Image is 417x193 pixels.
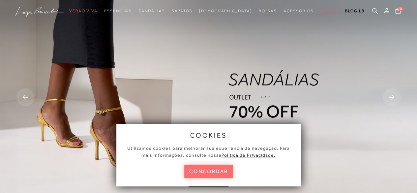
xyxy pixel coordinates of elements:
span: Acessórios [283,9,313,13]
button: concordar [184,165,233,178]
span: cookies [190,132,227,139]
a: categoryNavScreenReaderText [283,5,313,17]
span: [DEMOGRAPHIC_DATA] [199,9,252,13]
span: Verão Viva [69,9,98,13]
a: categoryNavScreenReaderText [258,5,277,17]
a: BLOG LB [345,5,364,17]
a: noSubCategoriesText [199,5,252,17]
span: 0 [398,7,403,11]
span: Essenciais [104,9,132,13]
span: Utilizamos cookies para melhorar sua experiência de navegação. Para mais informações, consulte nossa [127,145,290,158]
a: categoryNavScreenReaderText [69,5,98,17]
span: Outlet [320,9,339,13]
a: categoryNavScreenReaderText [104,5,132,17]
span: BLOG LB [345,9,364,13]
a: categoryNavScreenReaderText [138,5,165,17]
span: Sapatos [171,9,192,13]
a: categoryNavScreenReaderText [171,5,192,17]
span: Sandálias [138,9,165,13]
button: 0 [393,7,402,16]
span: Bolsas [258,9,277,13]
a: Política de Privacidade. [222,152,276,158]
a: categoryNavScreenReaderText [320,5,339,17]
